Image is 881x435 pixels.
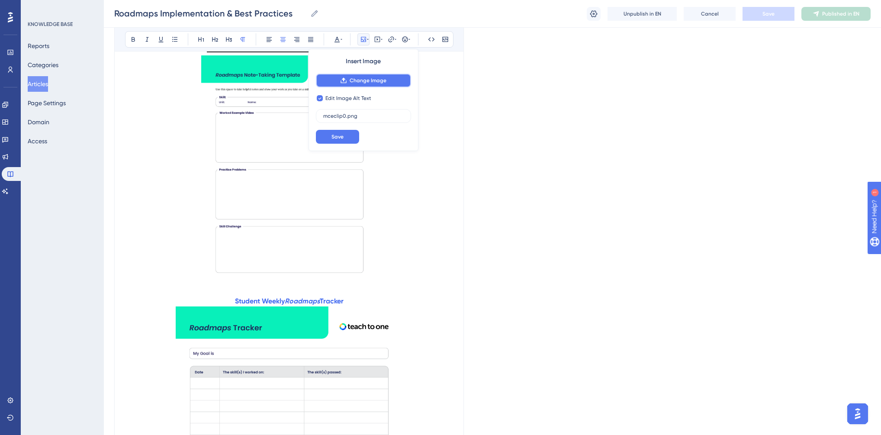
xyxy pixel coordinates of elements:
[114,7,307,19] input: Article Name
[743,7,794,21] button: Save
[28,57,58,73] button: Categories
[624,10,661,17] span: Unpublish in EN
[28,21,73,28] div: KNOWLEDGE BASE
[285,297,320,305] strong: Roadmaps
[320,297,344,305] strong: Tracker
[235,297,344,305] a: Student WeeklyRoadmapsTracker
[323,113,404,119] input: Type image alt text here
[316,74,411,87] button: Change Image
[350,77,386,84] span: Change Image
[60,4,63,11] div: 1
[701,10,719,17] span: Cancel
[822,10,859,17] span: Published in EN
[316,130,359,144] button: Save
[20,2,54,13] span: Need Help?
[608,7,677,21] button: Unpublish in EN
[346,56,381,67] span: Insert Image
[235,297,285,305] strong: Student Weekly
[28,38,49,54] button: Reports
[762,10,775,17] span: Save
[28,95,66,111] button: Page Settings
[325,95,371,102] span: Edit Image Alt Text
[801,7,871,21] button: Published in EN
[28,114,49,130] button: Domain
[331,133,344,140] span: Save
[28,76,48,92] button: Articles
[845,401,871,427] iframe: UserGuiding AI Assistant Launcher
[28,133,47,149] button: Access
[684,7,736,21] button: Cancel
